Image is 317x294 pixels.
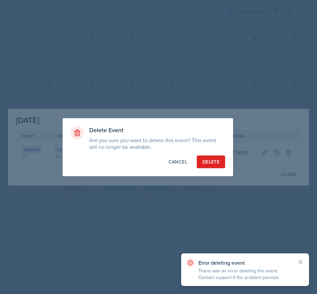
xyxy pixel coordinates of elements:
h3: Delete Event [89,126,225,134]
div: Cancel [168,158,187,165]
button: Cancel [163,155,193,168]
button: Delete [197,155,225,168]
div: Delete [202,158,219,165]
p: There was an error deleting the event. Contact support if the problem persists [198,267,292,281]
p: Are you sure you want to delete this event? This event will no longer be available. [89,137,225,150]
p: Error deleting event [198,259,292,266]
